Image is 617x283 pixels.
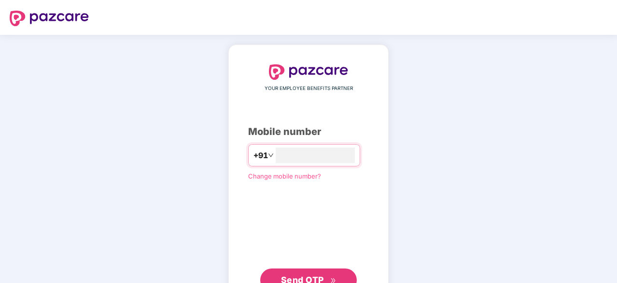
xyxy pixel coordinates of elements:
img: logo [10,11,89,26]
img: logo [269,64,348,80]
a: Change mobile number? [248,172,321,180]
span: YOUR EMPLOYEE BENEFITS PARTNER [265,85,353,92]
div: Mobile number [248,124,369,139]
span: +91 [253,149,268,162]
span: down [268,152,274,158]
